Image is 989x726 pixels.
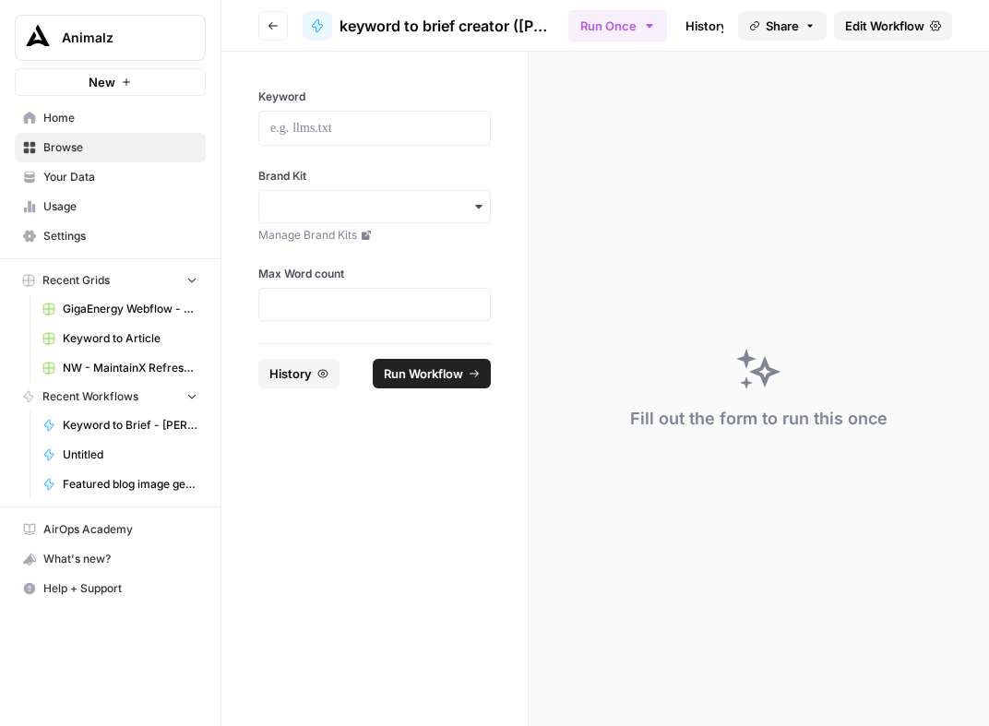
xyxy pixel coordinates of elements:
button: Run Workflow [373,359,491,388]
a: NW - MaintainX Refresh Workflow [34,353,206,383]
span: NW - MaintainX Refresh Workflow [63,360,197,376]
a: Keyword to Brief - [PERSON_NAME] Code [34,411,206,440]
span: AirOps Academy [43,521,197,538]
span: History [269,364,312,383]
a: AirOps Academy [15,515,206,544]
span: Help + Support [43,580,197,597]
a: Featured blog image generation (Animalz) [34,470,206,499]
span: keyword to brief creator ([PERSON_NAME]) [340,15,554,37]
a: Manage Brand Kits [258,227,491,244]
span: Recent Workflows [42,388,138,405]
button: Recent Grids [15,267,206,294]
span: Your Data [43,169,197,185]
span: Settings [43,228,197,244]
a: Edit Workflow [834,11,952,41]
span: Browse [43,139,197,156]
a: Your Data [15,162,206,192]
div: Fill out the form to run this once [630,406,888,432]
a: Home [15,103,206,133]
button: Share [738,11,827,41]
a: Settings [15,221,206,251]
a: keyword to brief creator ([PERSON_NAME]) [303,11,554,41]
div: What's new? [16,545,205,573]
label: Brand Kit [258,168,491,184]
button: Run Once [568,10,667,42]
span: Usage [43,198,197,215]
a: GigaEnergy Webflow - Shop Inventories [34,294,206,324]
a: Untitled [34,440,206,470]
span: Edit Workflow [845,17,924,35]
button: Workspace: Animalz [15,15,206,61]
a: History [674,11,739,41]
a: Browse [15,133,206,162]
span: Recent Grids [42,272,110,289]
span: Keyword to Article [63,330,197,347]
label: Max Word count [258,266,491,282]
a: Keyword to Article [34,324,206,353]
a: Usage [15,192,206,221]
span: Animalz [62,29,173,47]
button: What's new? [15,544,206,574]
img: Animalz Logo [21,21,54,54]
button: History [258,359,340,388]
span: Untitled [63,446,197,463]
span: New [89,73,115,91]
span: Featured blog image generation (Animalz) [63,476,197,493]
button: New [15,68,206,96]
label: Keyword [258,89,491,105]
span: Home [43,110,197,126]
span: GigaEnergy Webflow - Shop Inventories [63,301,197,317]
span: Keyword to Brief - [PERSON_NAME] Code [63,417,197,434]
button: Recent Workflows [15,383,206,411]
span: Run Workflow [384,364,463,383]
button: Help + Support [15,574,206,603]
span: Share [766,17,799,35]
